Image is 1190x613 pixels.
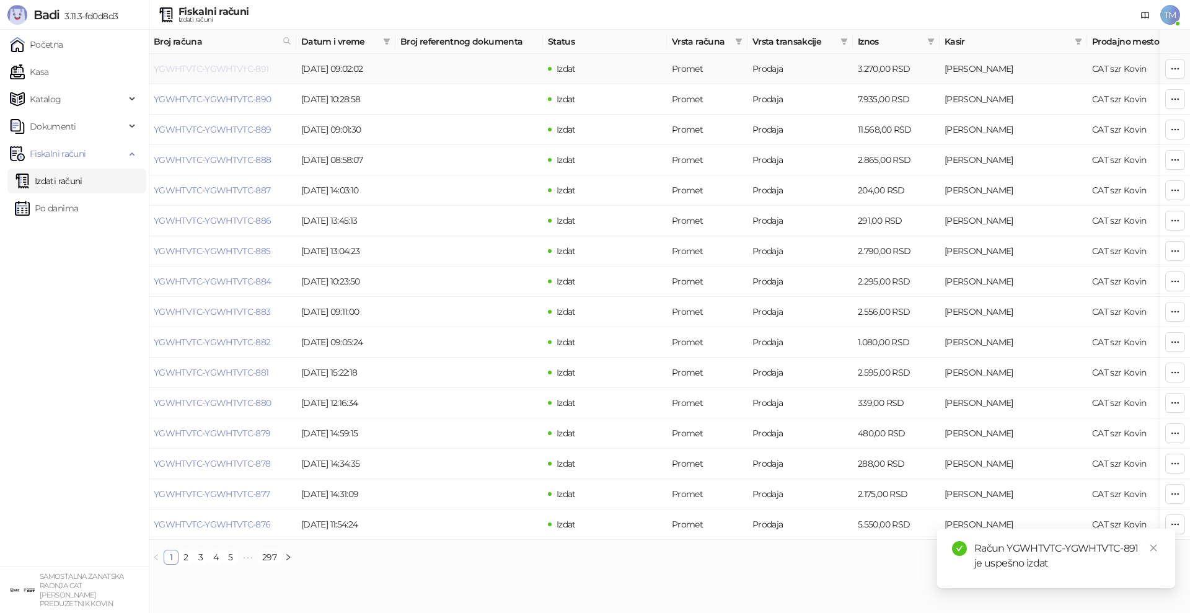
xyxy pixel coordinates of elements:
td: 480,00 RSD [853,418,940,449]
td: Prodaja [747,54,853,84]
td: Promet [667,358,747,388]
td: YGWHTVTC-YGWHTVTC-879 [149,418,296,449]
td: [DATE] 14:59:15 [296,418,395,449]
td: Promet [667,388,747,418]
td: Prodaja [747,175,853,206]
a: YGWHTVTC-YGWHTVTC-883 [154,306,271,317]
td: YGWHTVTC-YGWHTVTC-876 [149,509,296,540]
a: YGWHTVTC-YGWHTVTC-878 [154,458,271,469]
td: [DATE] 13:04:23 [296,236,395,267]
td: 5.550,00 RSD [853,509,940,540]
a: Dokumentacija [1135,5,1155,25]
span: filter [1075,38,1082,45]
a: YGWHTVTC-YGWHTVTC-881 [154,367,269,378]
td: Prodaja [747,479,853,509]
td: Prodaja [747,418,853,449]
li: 2 [178,550,193,565]
td: Tatjana Micovic [940,327,1087,358]
td: 1.080,00 RSD [853,327,940,358]
td: Tatjana Micovic [940,84,1087,115]
td: 288,00 RSD [853,449,940,479]
td: Tatjana Micovic [940,115,1087,145]
span: filter [383,38,390,45]
td: 204,00 RSD [853,175,940,206]
a: YGWHTVTC-YGWHTVTC-888 [154,154,271,165]
td: Promet [667,175,747,206]
td: YGWHTVTC-YGWHTVTC-888 [149,145,296,175]
td: Tatjana Micovic [940,297,1087,327]
td: Tatjana Micovic [940,449,1087,479]
span: Izdat [557,245,576,257]
a: YGWHTVTC-YGWHTVTC-885 [154,245,271,257]
li: Sledećih 5 Strana [238,550,258,565]
span: Izdat [557,185,576,196]
td: Promet [667,115,747,145]
td: Prodaja [747,267,853,297]
td: Prodaja [747,509,853,540]
th: Vrsta transakcije [747,30,853,54]
td: YGWHTVTC-YGWHTVTC-889 [149,115,296,145]
a: YGWHTVTC-YGWHTVTC-886 [154,215,271,226]
td: Prodaja [747,115,853,145]
th: Kasir [940,30,1087,54]
span: filter [838,32,850,51]
td: [DATE] 11:54:24 [296,509,395,540]
a: YGWHTVTC-YGWHTVTC-887 [154,185,271,196]
td: Promet [667,267,747,297]
td: YGWHTVTC-YGWHTVTC-891 [149,54,296,84]
a: YGWHTVTC-YGWHTVTC-882 [154,337,271,348]
td: Prodaja [747,206,853,236]
td: Prodaja [747,84,853,115]
td: 2.595,00 RSD [853,358,940,388]
a: YGWHTVTC-YGWHTVTC-877 [154,488,270,500]
span: Badi [33,7,59,22]
span: Izdat [557,458,576,469]
span: Izdat [557,124,576,135]
span: filter [925,32,937,51]
td: YGWHTVTC-YGWHTVTC-887 [149,175,296,206]
td: YGWHTVTC-YGWHTVTC-881 [149,358,296,388]
span: filter [381,32,393,51]
span: filter [927,38,935,45]
td: Promet [667,509,747,540]
a: Izdati računi [15,169,82,193]
span: Izdat [557,94,576,105]
th: Vrsta računa [667,30,747,54]
li: Prethodna strana [149,550,164,565]
span: Broj računa [154,35,278,48]
span: Izdat [557,397,576,408]
td: Tatjana Micovic [940,509,1087,540]
span: Izdat [557,215,576,226]
span: filter [735,38,743,45]
td: Promet [667,145,747,175]
a: YGWHTVTC-YGWHTVTC-891 [154,63,269,74]
a: Close [1147,541,1160,555]
span: Iznos [858,35,922,48]
td: 11.568,00 RSD [853,115,940,145]
td: [DATE] 14:34:35 [296,449,395,479]
td: Prodaja [747,236,853,267]
td: [DATE] 12:16:34 [296,388,395,418]
small: SAMOSTALNA ZANATSKA RADNJA CAT [PERSON_NAME] PREDUZETNIK KOVIN [40,572,124,608]
span: Vrsta računa [672,35,730,48]
span: Izdat [557,337,576,348]
span: filter [1072,32,1085,51]
img: 64x64-companyLogo-ae27db6e-dfce-48a1-b68e-83471bd1bffd.png [10,578,35,602]
img: Logo [7,5,27,25]
li: 1 [164,550,178,565]
a: YGWHTVTC-YGWHTVTC-889 [154,124,271,135]
td: [DATE] 13:45:13 [296,206,395,236]
a: 2 [179,550,193,564]
td: 2.295,00 RSD [853,267,940,297]
td: [DATE] 15:22:18 [296,358,395,388]
li: 297 [258,550,281,565]
a: Početna [10,32,63,57]
li: Sledeća strana [281,550,296,565]
td: YGWHTVTC-YGWHTVTC-882 [149,327,296,358]
span: right [284,553,292,561]
td: Tatjana Micovic [940,388,1087,418]
td: Tatjana Micovic [940,236,1087,267]
button: right [281,550,296,565]
td: Prodaja [747,297,853,327]
a: Po danima [15,196,78,221]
